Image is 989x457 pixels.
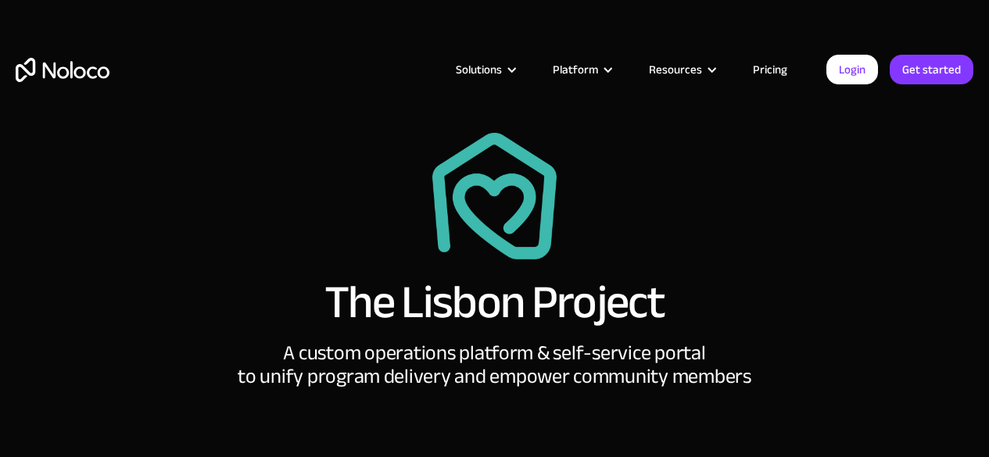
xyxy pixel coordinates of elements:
a: home [16,58,109,82]
h1: The Lisbon Project [324,279,665,326]
div: Solutions [436,59,533,80]
div: A custom operations platform & self-service portal to unify program delivery and empower communit... [238,341,751,388]
div: Solutions [456,59,502,80]
div: Platform [553,59,598,80]
a: Pricing [733,59,807,80]
a: Get started [890,55,973,84]
div: Resources [629,59,733,80]
a: Login [826,55,878,84]
div: Platform [533,59,629,80]
div: Resources [649,59,702,80]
